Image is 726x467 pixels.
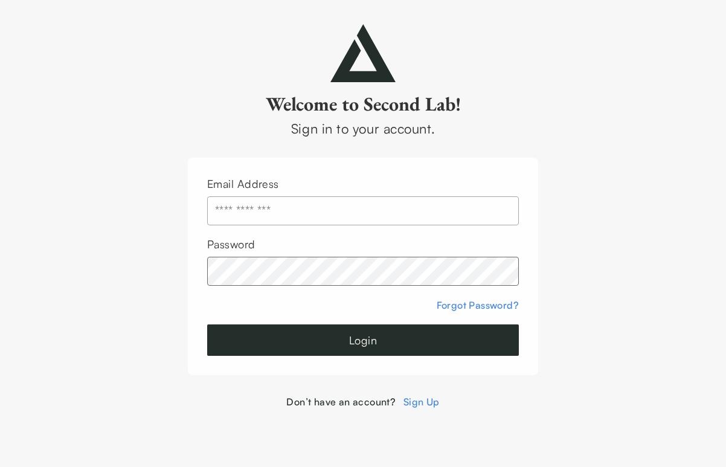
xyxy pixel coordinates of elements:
[188,118,538,138] div: Sign in to your account.
[330,24,396,82] img: secondlab-logo
[207,177,279,190] label: Email Address
[188,395,538,409] div: Don’t have an account?
[207,237,255,251] label: Password
[188,92,538,116] h2: Welcome to Second Lab!
[207,324,519,356] button: Login
[403,396,440,408] a: Sign Up
[437,299,519,311] a: Forgot Password?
